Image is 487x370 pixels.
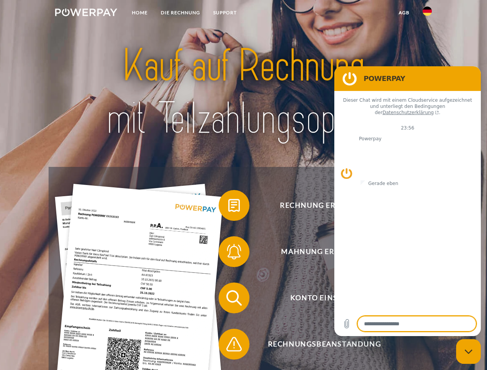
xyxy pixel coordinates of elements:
[224,196,244,215] img: qb_bill.svg
[207,6,243,20] a: SUPPORT
[456,339,481,364] iframe: Schaltfläche zum Öffnen des Messaging-Fensters; Konversation läuft
[224,335,244,354] img: qb_warning.svg
[219,283,419,313] button: Konto einsehen
[154,6,207,20] a: DIE RECHNUNG
[392,6,416,20] a: agb
[230,329,419,360] span: Rechnungsbeanstandung
[230,283,419,313] span: Konto einsehen
[219,329,419,360] button: Rechnungsbeanstandung
[74,37,413,148] img: title-powerpay_de.svg
[224,288,244,308] img: qb_search.svg
[55,8,117,16] img: logo-powerpay-white.svg
[224,242,244,261] img: qb_bell.svg
[219,190,419,221] button: Rechnung erhalten?
[125,6,154,20] a: Home
[423,7,432,16] img: de
[334,66,481,336] iframe: Messaging-Fenster
[230,236,419,267] span: Mahnung erhalten?
[219,236,419,267] button: Mahnung erhalten?
[230,190,419,221] span: Rechnung erhalten?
